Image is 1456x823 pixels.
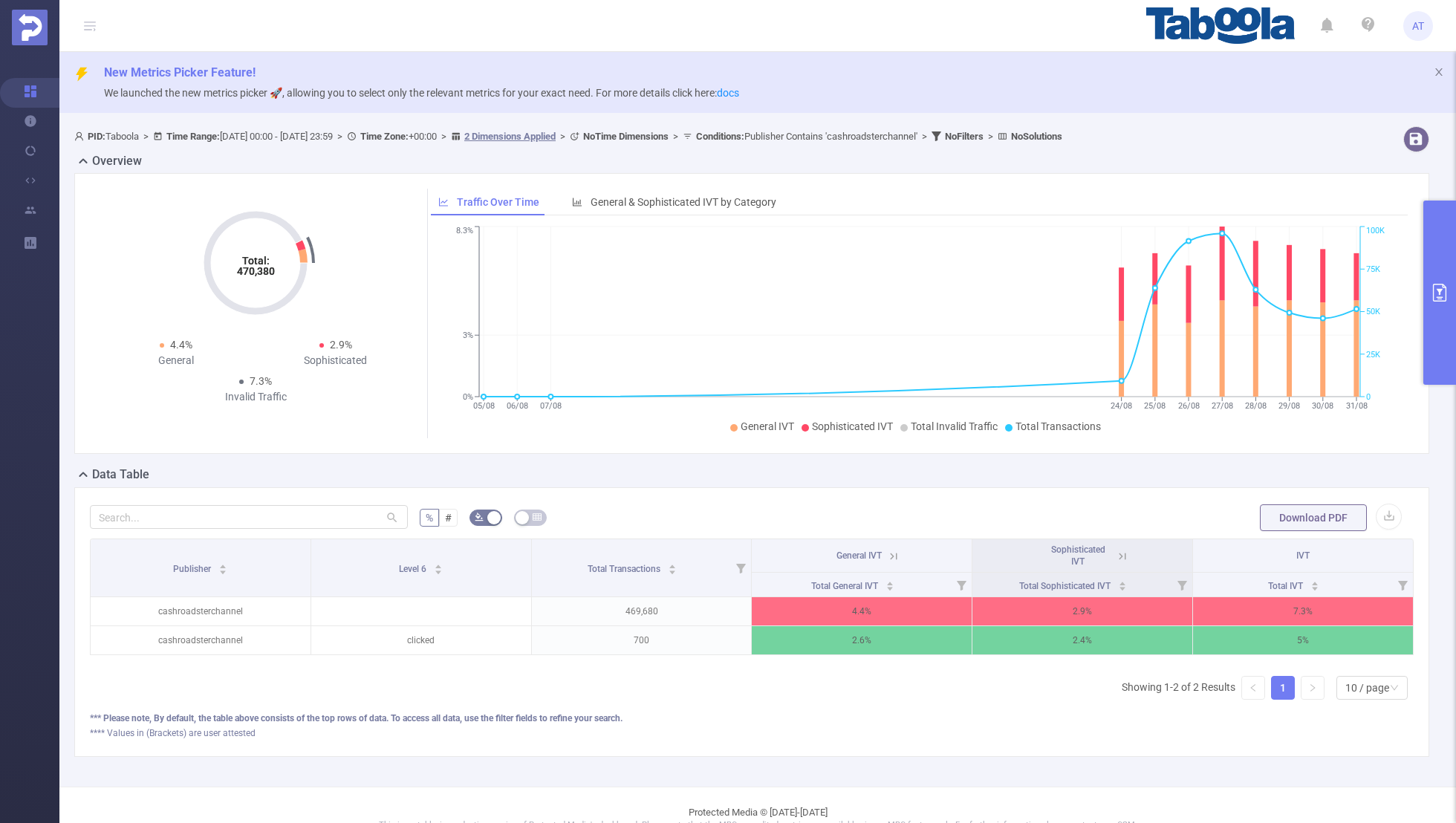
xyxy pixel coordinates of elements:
[1118,579,1127,588] div: Sort
[256,353,415,368] div: Sophisticated
[951,573,972,596] i: Filter menu
[438,197,449,207] i: icon: line-chart
[1019,581,1113,591] span: Total Sophisticated IVT
[333,131,347,142] span: >
[456,227,473,236] tspan: 8.3%
[96,353,256,368] div: General
[1310,579,1319,588] div: Sort
[972,626,1192,654] p: 2.4%
[242,255,270,267] tspan: Total:
[1193,626,1413,654] p: 5%
[696,131,917,142] span: Publisher Contains 'cashroadsterchannel'
[437,131,451,142] span: >
[1434,64,1444,80] button: icon: close
[74,131,88,141] i: icon: user
[945,131,984,142] b: No Filters
[445,512,452,524] span: #
[836,550,882,561] span: General IVT
[669,131,683,142] span: >
[463,331,473,340] tspan: 3%
[399,564,429,574] span: Level 6
[591,196,776,208] span: General & Sophisticated IVT by Category
[1211,401,1232,411] tspan: 27/08
[730,539,751,596] i: Filter menu
[74,67,89,82] i: icon: thunderbolt
[1366,392,1371,402] tspan: 0
[1268,581,1305,591] span: Total IVT
[1308,683,1317,692] i: icon: right
[330,339,352,351] span: 2.9%
[1260,504,1367,531] button: Download PDF
[1193,597,1413,625] p: 7.3%
[173,564,213,574] span: Publisher
[219,568,227,573] i: icon: caret-down
[472,401,494,411] tspan: 05/08
[572,197,582,207] i: icon: bar-chart
[464,131,556,142] u: 2 Dimensions Applied
[885,585,894,589] i: icon: caret-down
[1345,401,1367,411] tspan: 31/08
[91,626,311,654] p: cashroadsterchannel
[218,562,227,571] div: Sort
[1412,11,1424,41] span: AT
[984,131,998,142] span: >
[506,401,527,411] tspan: 06/08
[1272,677,1294,699] a: 1
[88,131,105,142] b: PID:
[1310,585,1319,589] i: icon: caret-down
[1345,677,1389,699] div: 10 / page
[1296,550,1310,561] span: IVT
[532,626,752,654] p: 700
[1241,676,1265,700] li: Previous Page
[139,131,153,142] span: >
[1122,676,1235,700] li: Showing 1-2 of 2 Results
[435,562,443,567] i: icon: caret-up
[1366,264,1380,274] tspan: 75K
[752,597,972,625] p: 4.4%
[532,597,752,625] p: 469,680
[12,10,48,45] img: Protected Media
[1366,308,1380,317] tspan: 50K
[1015,420,1101,432] span: Total Transactions
[91,597,311,625] p: cashroadsterchannel
[911,420,998,432] span: Total Invalid Traffic
[1366,227,1385,236] tspan: 100K
[1301,676,1325,700] li: Next Page
[360,131,409,142] b: Time Zone:
[463,392,473,402] tspan: 0%
[92,466,149,484] h2: Data Table
[668,568,676,573] i: icon: caret-down
[588,564,663,574] span: Total Transactions
[668,562,676,567] i: icon: caret-up
[1177,401,1199,411] tspan: 26/08
[811,581,880,591] span: Total General IVT
[1310,579,1319,584] i: icon: caret-up
[1011,131,1062,142] b: No Solutions
[219,562,227,567] i: icon: caret-up
[1244,401,1266,411] tspan: 28/08
[917,131,932,142] span: >
[1171,573,1192,596] i: Filter menu
[972,597,1192,625] p: 2.9%
[885,579,894,588] div: Sort
[74,131,1062,142] span: Taboola [DATE] 00:00 - [DATE] 23:59 +00:00
[812,420,893,432] span: Sophisticated IVT
[426,512,433,524] span: %
[176,389,336,405] div: Invalid Traffic
[668,562,677,571] div: Sort
[434,562,443,571] div: Sort
[533,513,542,521] i: icon: table
[696,131,744,142] b: Conditions :
[457,196,539,208] span: Traffic Over Time
[556,131,570,142] span: >
[752,626,972,654] p: 2.6%
[583,131,669,142] b: No Time Dimensions
[1111,401,1132,411] tspan: 24/08
[1278,401,1300,411] tspan: 29/08
[1366,350,1380,360] tspan: 25K
[1119,579,1127,584] i: icon: caret-up
[311,626,531,654] p: clicked
[90,726,1414,740] div: **** Values in (Brackets) are user attested
[741,420,794,432] span: General IVT
[885,579,894,584] i: icon: caret-up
